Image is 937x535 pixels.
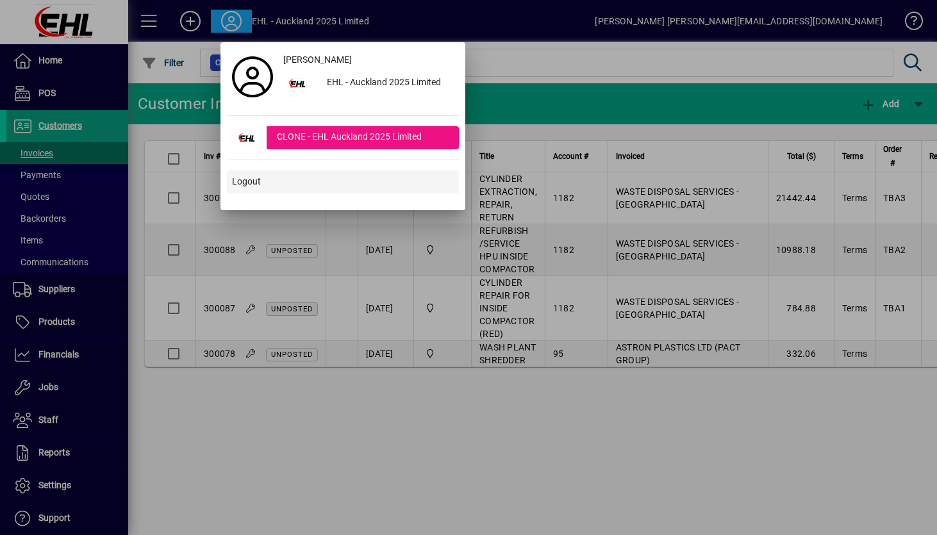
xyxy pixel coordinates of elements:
[317,72,459,95] div: EHL - Auckland 2025 Limited
[278,72,459,95] button: EHL - Auckland 2025 Limited
[267,126,459,149] div: CLONE - EHL Auckland 2025 Limited
[227,65,278,88] a: Profile
[227,126,459,149] button: CLONE - EHL Auckland 2025 Limited
[227,170,459,193] button: Logout
[283,53,352,67] span: [PERSON_NAME]
[278,49,459,72] a: [PERSON_NAME]
[232,175,261,188] span: Logout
